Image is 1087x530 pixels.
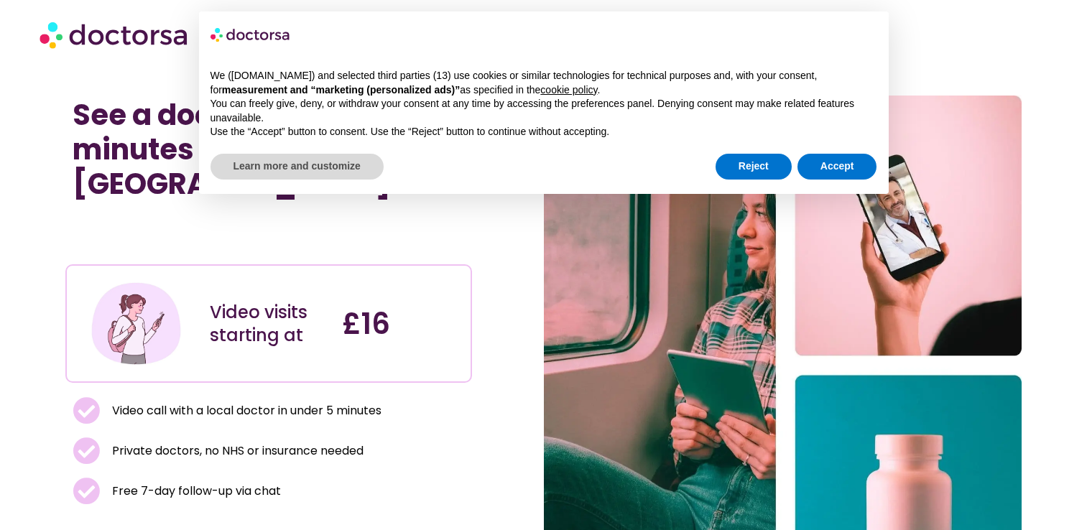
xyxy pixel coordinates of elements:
[211,97,877,125] p: You can freely give, deny, or withdraw your consent at any time by accessing the preferences pane...
[210,301,328,347] div: Video visits starting at
[797,154,877,180] button: Accept
[211,154,384,180] button: Learn more and customize
[73,233,465,250] iframe: Customer reviews powered by Trustpilot
[211,125,877,139] p: Use the “Accept” button to consent. Use the “Reject” button to continue without accepting.
[108,481,281,501] span: Free 7-day follow-up via chat
[89,276,183,371] img: Illustration depicting a young woman in a casual outfit, engaged with her smartphone. She has a p...
[222,84,460,96] strong: measurement and “marketing (personalized ads)”
[540,84,597,96] a: cookie policy
[211,23,291,46] img: logo
[108,441,364,461] span: Private doctors, no NHS or insurance needed
[73,98,465,201] h1: See a doctor online in minutes in [GEOGRAPHIC_DATA]
[716,154,792,180] button: Reject
[342,307,460,341] h4: £16
[73,215,288,233] iframe: Customer reviews powered by Trustpilot
[108,401,381,421] span: Video call with a local doctor in under 5 minutes
[211,69,877,97] p: We ([DOMAIN_NAME]) and selected third parties (13) use cookies or similar technologies for techni...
